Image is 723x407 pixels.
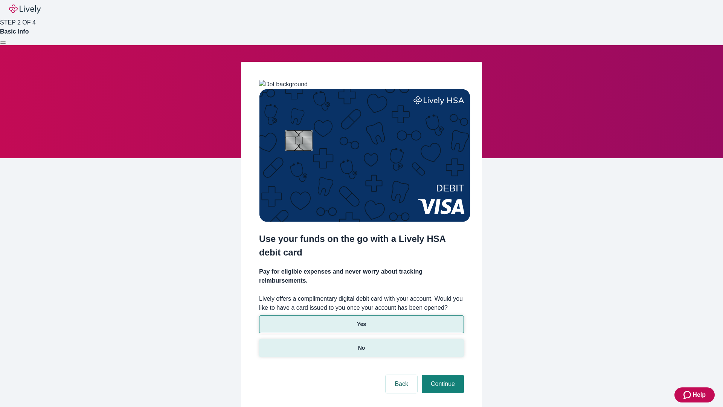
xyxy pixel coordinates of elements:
[259,339,464,357] button: No
[9,5,41,14] img: Lively
[259,80,308,89] img: Dot background
[259,267,464,285] h4: Pay for eligible expenses and never worry about tracking reimbursements.
[358,344,365,352] p: No
[692,390,706,399] span: Help
[259,232,464,259] h2: Use your funds on the go with a Lively HSA debit card
[674,387,715,402] button: Zendesk support iconHelp
[357,320,366,328] p: Yes
[386,375,417,393] button: Back
[683,390,692,399] svg: Zendesk support icon
[259,89,470,222] img: Debit card
[259,294,464,312] label: Lively offers a complimentary digital debit card with your account. Would you like to have a card...
[259,315,464,333] button: Yes
[422,375,464,393] button: Continue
